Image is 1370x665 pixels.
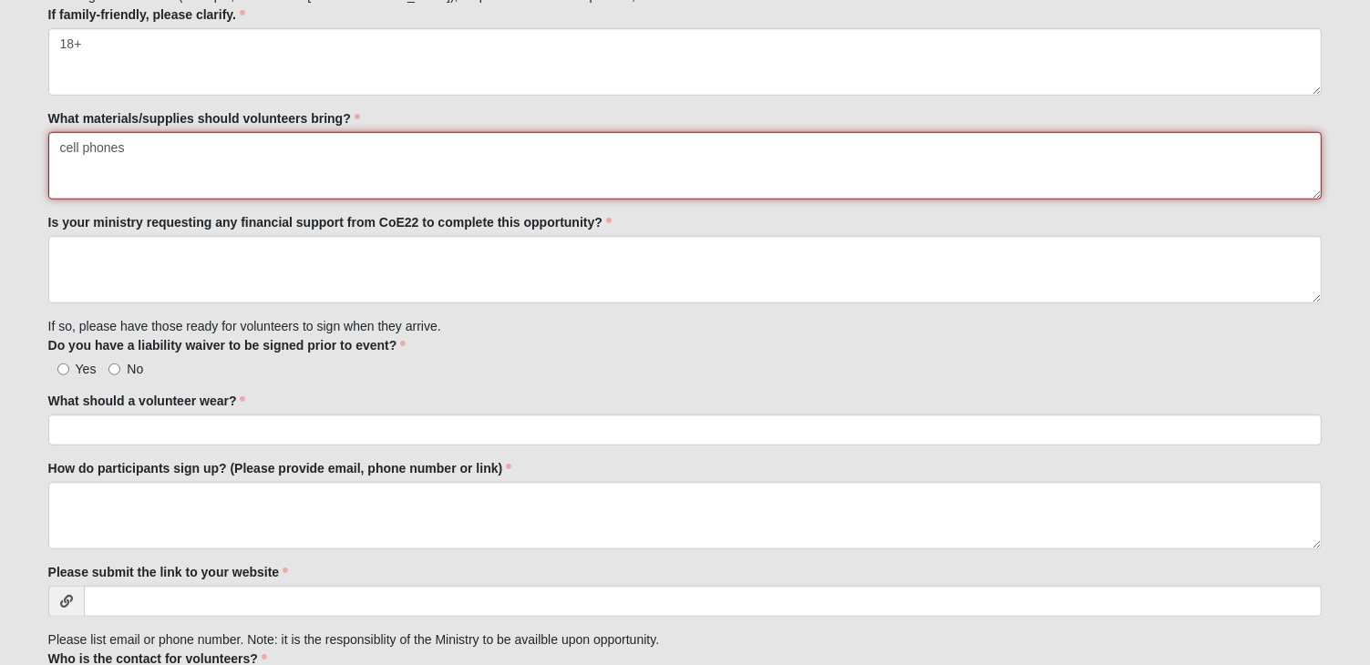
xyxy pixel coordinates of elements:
input: Yes [57,363,69,375]
label: What should a volunteer wear? [48,392,246,410]
label: Please submit the link to your website [48,563,289,581]
label: If family-friendly, please clarify. [48,5,245,24]
label: How do participants sign up? (Please provide email, phone number or link) [48,459,512,477]
label: What materials/supplies should volunteers bring? [48,109,360,128]
label: Do you have a liability waiver to be signed prior to event? [48,336,407,354]
span: No [127,362,143,376]
label: Is your ministry requesting any financial support from CoE22 to complete this opportunity? [48,213,612,231]
input: No [108,363,120,375]
span: Yes [76,362,97,376]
